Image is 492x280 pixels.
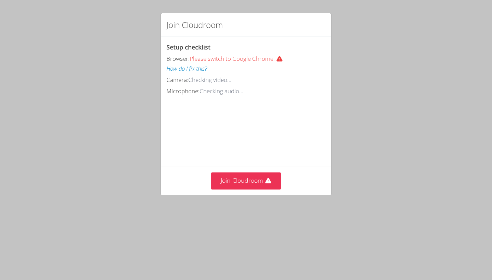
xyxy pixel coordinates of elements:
button: Join Cloudroom [211,172,281,189]
span: Microphone: [166,87,200,95]
span: Camera: [166,76,188,84]
span: Browser: [166,55,190,62]
span: Please switch to Google Chrome. [190,55,288,62]
button: How do I fix this? [166,64,207,74]
h2: Join Cloudroom [166,19,223,31]
span: Setup checklist [166,43,210,51]
span: Checking video... [188,76,231,84]
span: Checking audio... [200,87,243,95]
